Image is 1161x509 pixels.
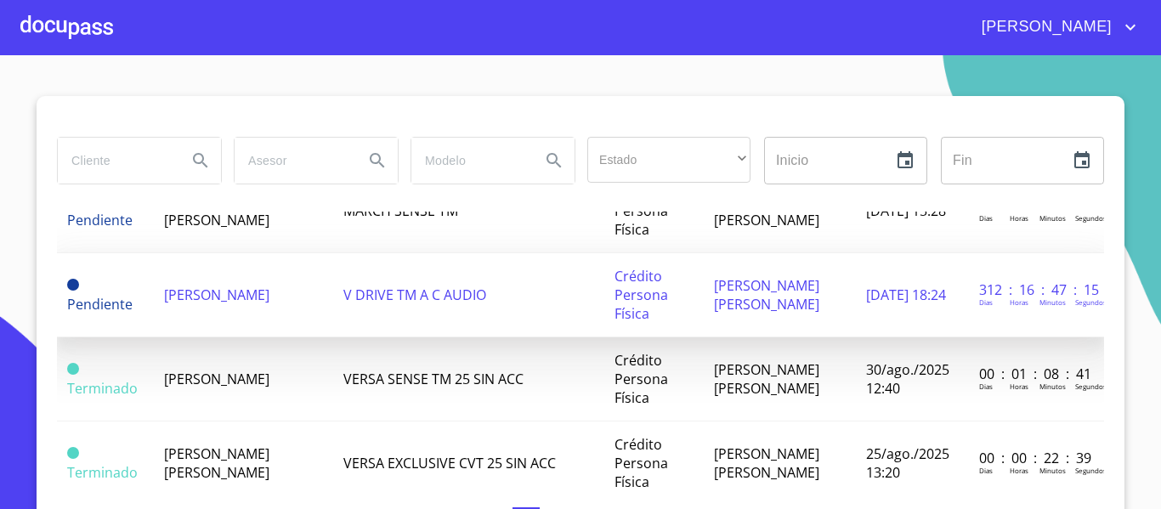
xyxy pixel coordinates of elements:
p: Minutos [1039,382,1066,391]
span: [PERSON_NAME] [164,286,269,304]
span: V DRIVE TM A C AUDIO [343,286,486,304]
input: search [411,138,527,184]
input: search [58,138,173,184]
span: Crédito Persona Física [614,435,668,491]
p: Minutos [1039,213,1066,223]
p: Horas [1010,213,1028,223]
span: 25/ago./2025 13:20 [866,444,949,482]
span: VERSA EXCLUSIVE CVT 25 SIN ACC [343,454,556,472]
p: Dias [979,382,993,391]
button: Search [357,140,398,181]
span: Pendiente [67,211,133,229]
span: [PERSON_NAME] [164,370,269,388]
span: Terminado [67,463,138,482]
p: Dias [979,213,993,223]
p: Segundos [1075,213,1107,223]
div: ​ [587,137,750,183]
span: Terminado [67,379,138,398]
input: search [235,138,350,184]
p: Minutos [1039,466,1066,475]
p: Horas [1010,297,1028,307]
p: Horas [1010,382,1028,391]
span: Crédito Persona Física [614,267,668,323]
span: [PERSON_NAME] [969,14,1120,41]
span: [DATE] 18:24 [866,286,946,304]
span: [PERSON_NAME] [PERSON_NAME] [714,360,819,398]
button: Search [180,140,221,181]
p: Segundos [1075,297,1107,307]
span: Pendiente [67,295,133,314]
p: Minutos [1039,297,1066,307]
span: Terminado [67,447,79,459]
span: Crédito Persona Física [614,351,668,407]
p: 00 : 01 : 08 : 41 [979,365,1094,383]
button: Search [534,140,575,181]
p: 312 : 16 : 47 : 15 [979,280,1094,299]
span: [PERSON_NAME] [PERSON_NAME] [714,276,819,314]
p: Dias [979,466,993,475]
span: [PERSON_NAME] [PERSON_NAME] [714,444,819,482]
span: 30/ago./2025 12:40 [866,360,949,398]
button: account of current user [969,14,1141,41]
span: Pendiente [67,279,79,291]
span: Terminado [67,363,79,375]
span: [PERSON_NAME] [PERSON_NAME] [164,444,269,482]
p: Dias [979,297,993,307]
p: Horas [1010,466,1028,475]
span: VERSA SENSE TM 25 SIN ACC [343,370,524,388]
p: Segundos [1075,382,1107,391]
p: 00 : 00 : 22 : 39 [979,449,1094,467]
p: Segundos [1075,466,1107,475]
